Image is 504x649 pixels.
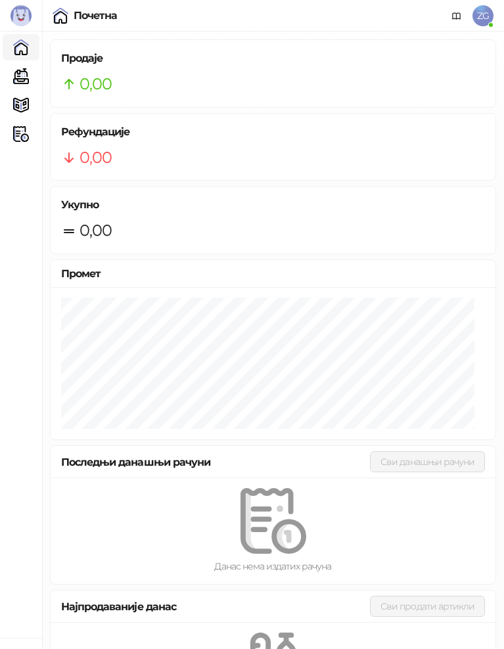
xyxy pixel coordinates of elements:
[80,72,112,97] span: 0,00
[61,593,370,620] div: Најпродаваније данас
[11,5,32,26] img: Logo
[370,451,485,472] button: Сви данашњи рачуни
[61,449,370,476] div: Последњи данашњи рачуни
[61,260,485,287] div: Промет
[61,51,485,66] h5: Продаје
[370,596,485,617] button: Сви продати артикли
[74,11,117,21] div: Почетна
[61,124,485,140] h5: Рефундације
[80,218,112,243] span: 0,00
[66,559,480,573] div: Данас нема издатих рачуна
[61,197,485,213] h5: Укупно
[472,5,493,26] span: ZG
[80,145,112,170] span: 0,00
[446,5,467,26] a: Документација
